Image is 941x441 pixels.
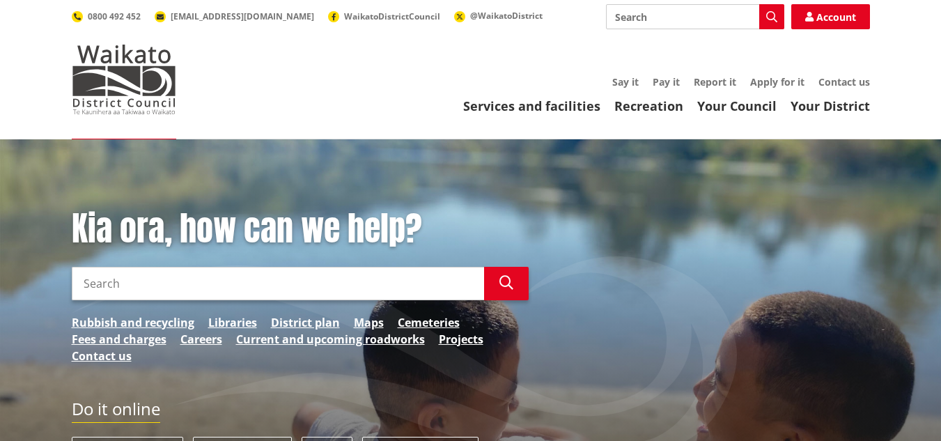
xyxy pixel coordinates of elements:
[236,331,425,348] a: Current and upcoming roadworks
[463,98,600,114] a: Services and facilities
[72,314,194,331] a: Rubbish and recycling
[72,45,176,114] img: Waikato District Council - Te Kaunihera aa Takiwaa o Waikato
[791,4,870,29] a: Account
[354,314,384,331] a: Maps
[72,348,132,364] a: Contact us
[72,10,141,22] a: 0800 492 452
[697,98,777,114] a: Your Council
[694,75,736,88] a: Report it
[171,10,314,22] span: [EMAIL_ADDRESS][DOMAIN_NAME]
[818,75,870,88] a: Contact us
[439,331,483,348] a: Projects
[344,10,440,22] span: WaikatoDistrictCouncil
[72,331,166,348] a: Fees and charges
[470,10,543,22] span: @WaikatoDistrict
[614,98,683,114] a: Recreation
[612,75,639,88] a: Say it
[155,10,314,22] a: [EMAIL_ADDRESS][DOMAIN_NAME]
[88,10,141,22] span: 0800 492 452
[208,314,257,331] a: Libraries
[72,209,529,249] h1: Kia ora, how can we help?
[72,267,484,300] input: Search input
[606,4,784,29] input: Search input
[791,98,870,114] a: Your District
[72,399,160,424] h2: Do it online
[454,10,543,22] a: @WaikatoDistrict
[328,10,440,22] a: WaikatoDistrictCouncil
[180,331,222,348] a: Careers
[750,75,804,88] a: Apply for it
[271,314,340,331] a: District plan
[398,314,460,331] a: Cemeteries
[653,75,680,88] a: Pay it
